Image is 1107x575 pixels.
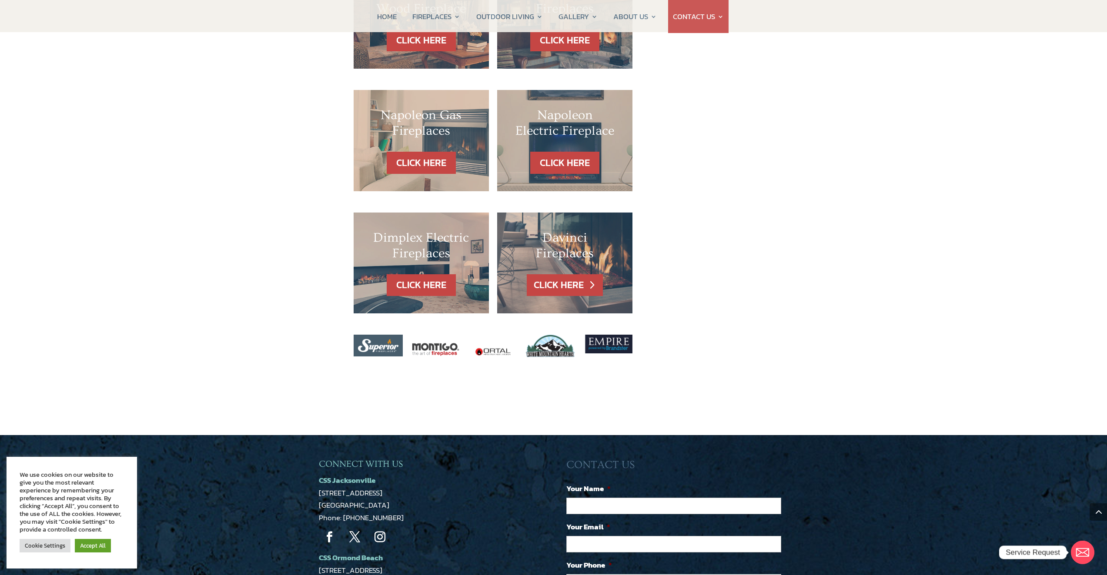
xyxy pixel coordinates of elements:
[515,107,615,143] h2: Napoleon Electric Fireplace
[566,560,612,570] label: Your Phone
[319,552,383,563] a: CSS Ormond Beach
[526,335,575,359] img: white_mountain_hearth_logo
[527,274,602,296] a: CLICK HERE
[515,230,615,266] h2: Davinci Fireplaces
[319,475,375,486] a: CSS Jacksonville
[319,526,341,548] a: Follow on Facebook
[566,484,611,493] label: Your Name
[387,152,456,174] a: CLICK HERE
[319,499,389,511] a: [GEOGRAPHIC_DATA]
[20,471,124,533] div: We use cookies on our website to give you the most relevant experience by remembering your prefer...
[344,526,366,548] a: Follow on X
[387,274,456,296] a: CLICK HERE
[1071,541,1094,564] a: Email
[530,152,599,174] a: CLICK HERE
[411,335,460,364] img: montigo-logo
[566,522,610,532] label: Your Email
[369,526,391,548] a: Follow on Instagram
[358,339,398,352] img: superior_logo_white-
[371,230,472,266] h2: Dimplex Electric Fireplaces
[468,335,518,369] img: ortal
[319,459,403,469] span: CONNECT WITH US
[530,30,599,52] a: CLICK HERE
[583,335,632,353] img: Screen-5-7-2021_34050_PM
[387,30,456,52] a: CLICK HERE
[75,539,111,552] a: Accept All
[566,459,788,476] h3: CONTACT US
[319,487,382,499] a: [STREET_ADDRESS]
[319,512,404,523] a: Phone: [PHONE_NUMBER]
[371,107,472,143] h2: Napoleon Gas Fireplaces
[20,539,70,552] a: Cookie Settings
